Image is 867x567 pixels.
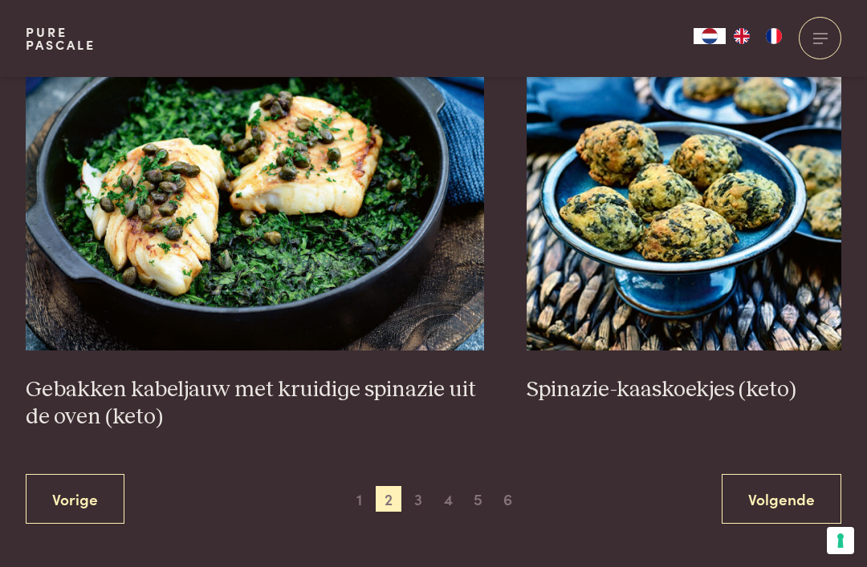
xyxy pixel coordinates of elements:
img: Spinazie-kaaskoekjes (keto) [527,30,841,350]
ul: Language list [726,28,790,44]
a: NL [694,28,726,44]
aside: Language selected: Nederlands [694,28,790,44]
span: 5 [466,486,491,512]
span: 2 [376,486,401,512]
a: Gebakken kabeljauw met kruidige spinazie uit de oven (keto) Gebakken kabeljauw met kruidige spina... [26,30,484,431]
a: Vorige [26,474,124,524]
button: Uw voorkeuren voor toestemming voor trackingtechnologieën [827,527,854,554]
div: Language [694,28,726,44]
a: PurePascale [26,26,96,51]
h3: Spinazie-kaaskoekjes (keto) [527,376,841,404]
span: 1 [346,486,372,512]
span: 3 [405,486,431,512]
a: FR [758,28,790,44]
span: 4 [436,486,462,512]
a: EN [726,28,758,44]
a: Spinazie-kaaskoekjes (keto) Spinazie-kaaskoekjes (keto) [527,30,841,403]
h3: Gebakken kabeljauw met kruidige spinazie uit de oven (keto) [26,376,484,431]
a: Volgende [722,474,841,524]
img: Gebakken kabeljauw met kruidige spinazie uit de oven (keto) [26,30,484,350]
span: 6 [495,486,521,512]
